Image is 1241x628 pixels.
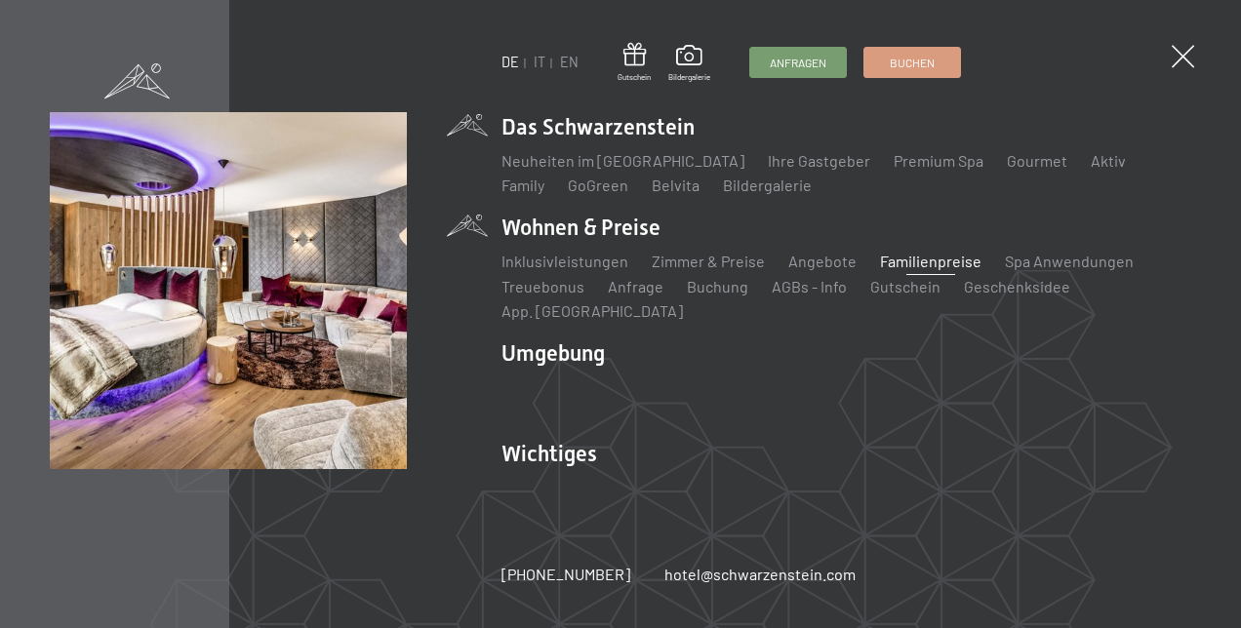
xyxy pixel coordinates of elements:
a: Bildergalerie [723,176,812,194]
a: Geschenksidee [964,277,1070,295]
a: Gutschein [618,43,651,83]
a: [PHONE_NUMBER] [501,564,630,585]
a: Gourmet [1007,151,1067,170]
a: hotel@schwarzenstein.com [664,564,856,585]
a: DE [501,54,519,70]
a: AGBs - Info [772,277,847,295]
a: Anfragen [750,48,846,77]
a: Treuebonus [501,277,584,295]
a: Zimmer & Preise [652,252,765,270]
span: Anfragen [770,55,826,71]
a: IT [534,54,545,70]
span: Buchen [890,55,935,71]
a: Belvita [652,176,700,194]
a: Neuheiten im [GEOGRAPHIC_DATA] [501,151,744,170]
a: Premium Spa [894,151,983,170]
a: EN [560,54,579,70]
a: Ihre Gastgeber [768,151,870,170]
a: Buchen [864,48,960,77]
a: GoGreen [568,176,628,194]
a: Inklusivleistungen [501,252,628,270]
a: Familienpreise [880,252,981,270]
span: [PHONE_NUMBER] [501,565,630,583]
a: Anfrage [608,277,663,295]
a: Gutschein [870,277,941,295]
a: Spa Anwendungen [1005,252,1134,270]
a: Aktiv [1091,151,1126,170]
a: Angebote [788,252,857,270]
a: App. [GEOGRAPHIC_DATA] [501,301,683,320]
a: Bildergalerie [668,45,710,82]
span: Bildergalerie [668,72,710,83]
span: Gutschein [618,72,651,83]
a: Buchung [687,277,748,295]
a: Family [501,176,544,194]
